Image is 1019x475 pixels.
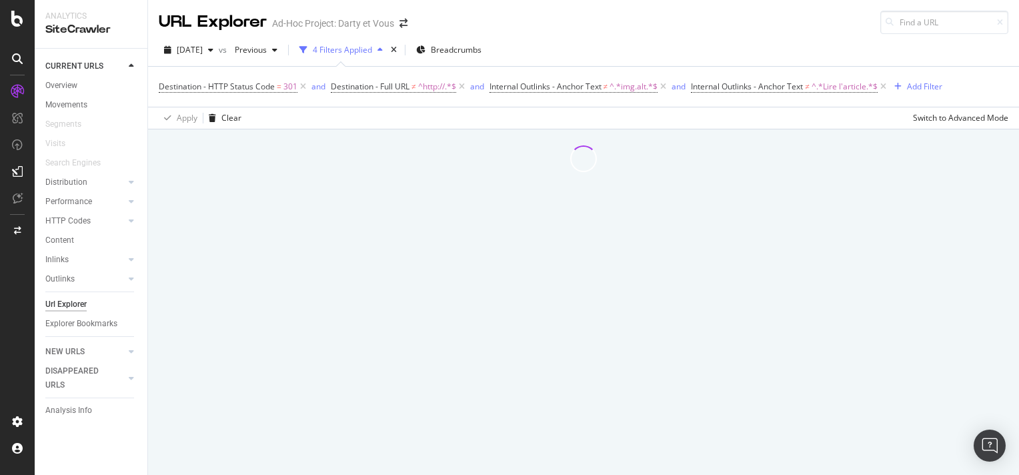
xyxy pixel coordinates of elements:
[45,404,92,418] div: Analysis Info
[45,137,65,151] div: Visits
[907,81,942,92] div: Add Filter
[45,233,74,248] div: Content
[159,39,219,61] button: [DATE]
[45,404,138,418] a: Analysis Info
[45,214,91,228] div: HTTP Codes
[610,77,658,96] span: ^.*img.alt.*$
[45,117,81,131] div: Segments
[45,298,87,312] div: Url Explorer
[177,44,203,55] span: 2025 Sep. 8th
[45,233,138,248] a: Content
[221,112,241,123] div: Clear
[399,19,407,28] div: arrow-right-arrow-left
[229,39,283,61] button: Previous
[272,17,394,30] div: Ad-Hoc Project: Darty et Vous
[331,81,409,92] span: Destination - Full URL
[283,77,297,96] span: 301
[470,80,484,93] button: and
[913,112,1008,123] div: Switch to Advanced Mode
[45,317,138,331] a: Explorer Bookmarks
[45,22,137,37] div: SiteCrawler
[45,98,87,112] div: Movements
[45,175,125,189] a: Distribution
[177,112,197,123] div: Apply
[388,43,399,57] div: times
[45,364,125,392] a: DISAPPEARED URLS
[418,77,456,96] span: ^http://.*$
[45,11,137,22] div: Analytics
[812,77,878,96] span: ^.*Lire l'article.*$
[45,317,117,331] div: Explorer Bookmarks
[159,81,275,92] span: Destination - HTTP Status Code
[45,156,101,170] div: Search Engines
[880,11,1008,34] input: Find a URL
[45,195,92,209] div: Performance
[45,272,125,286] a: Outlinks
[604,81,608,92] span: ≠
[45,272,75,286] div: Outlinks
[411,39,487,61] button: Breadcrumbs
[45,253,125,267] a: Inlinks
[672,80,686,93] button: and
[45,214,125,228] a: HTTP Codes
[411,81,416,92] span: ≠
[45,298,138,312] a: Url Explorer
[45,98,138,112] a: Movements
[489,81,602,92] span: Internal Outlinks - Anchor Text
[431,44,481,55] span: Breadcrumbs
[470,81,484,92] div: and
[45,345,125,359] a: NEW URLS
[45,253,69,267] div: Inlinks
[45,59,125,73] a: CURRENT URLS
[45,117,95,131] a: Segments
[277,81,281,92] span: =
[45,345,85,359] div: NEW URLS
[45,156,114,170] a: Search Engines
[159,11,267,33] div: URL Explorer
[311,81,325,92] div: and
[672,81,686,92] div: and
[45,364,113,392] div: DISAPPEARED URLS
[219,44,229,55] span: vs
[691,81,803,92] span: Internal Outlinks - Anchor Text
[229,44,267,55] span: Previous
[294,39,388,61] button: 4 Filters Applied
[45,79,138,93] a: Overview
[805,81,810,92] span: ≠
[908,107,1008,129] button: Switch to Advanced Mode
[159,107,197,129] button: Apply
[974,430,1006,462] div: Open Intercom Messenger
[203,107,241,129] button: Clear
[45,79,77,93] div: Overview
[45,175,87,189] div: Distribution
[311,80,325,93] button: and
[313,44,372,55] div: 4 Filters Applied
[45,59,103,73] div: CURRENT URLS
[889,79,942,95] button: Add Filter
[45,195,125,209] a: Performance
[45,137,79,151] a: Visits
